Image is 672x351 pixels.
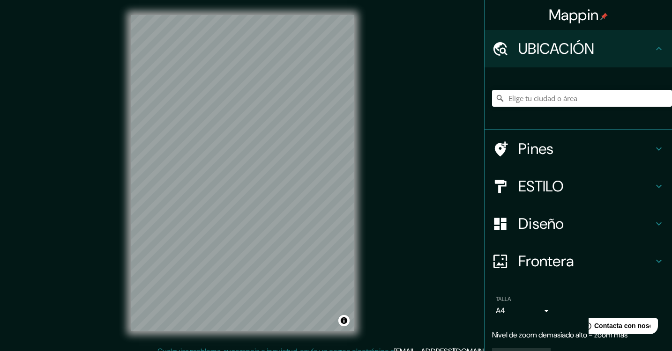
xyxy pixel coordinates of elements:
div: UBICACIÓN [485,30,672,67]
div: A4 [496,303,552,318]
div: Frontera [485,242,672,280]
iframe: Lanzador de widgets de ayuda [589,314,662,341]
div: Pines [485,130,672,168]
h4: Pines [518,139,653,158]
h4: ESTILO [518,177,653,196]
div: ESTILO [485,168,672,205]
h4: Diseño [518,214,653,233]
h4: Mappin [549,6,608,24]
div: Diseño [485,205,672,242]
canvas: MAPA [131,15,354,331]
label: TALLA [496,295,511,303]
h4: UBICACIÓN [518,39,653,58]
img: pin-icon.png [600,13,608,20]
p: Nivel de zoom demasiado alto - zoom más [492,329,665,341]
button: Alternar la atribución [338,315,350,326]
h4: Frontera [518,252,653,271]
input: Elige tu ciudad o área [492,90,672,107]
